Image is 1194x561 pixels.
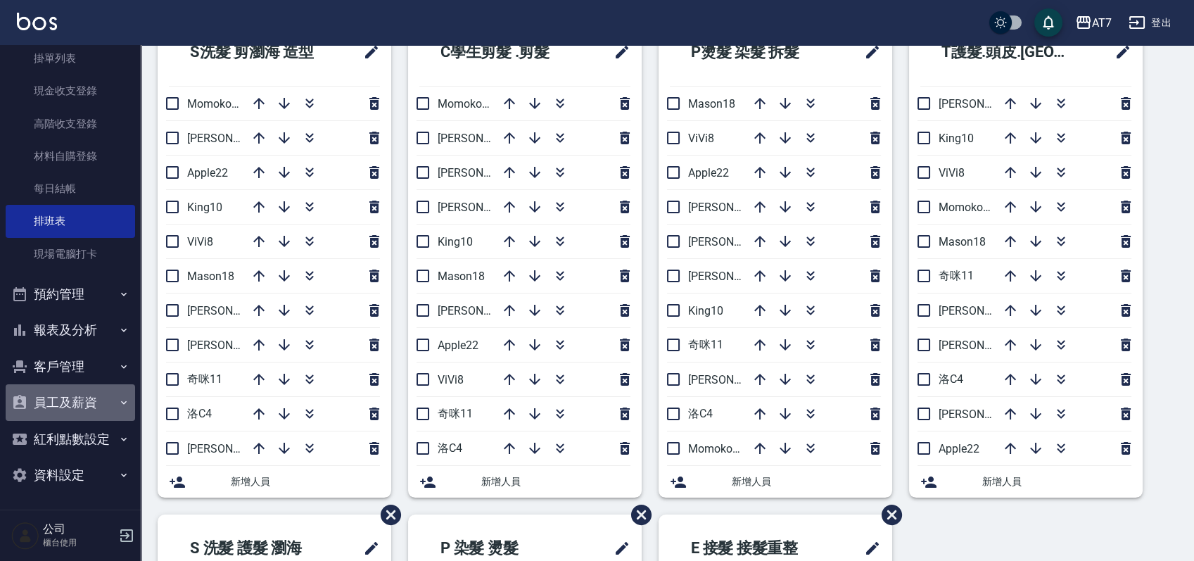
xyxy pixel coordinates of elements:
[6,75,135,107] a: 現金收支登錄
[688,407,713,420] span: 洛C4
[1069,8,1117,37] button: AT7
[187,97,244,111] span: Momoko12
[158,466,391,498] div: 新增人員
[187,201,222,214] span: King10
[187,339,278,352] span: [PERSON_NAME]7
[6,348,135,385] button: 客戶管理
[6,384,135,421] button: 員工及薪資
[1123,10,1177,36] button: 登出
[6,276,135,313] button: 預約管理
[659,466,892,498] div: 新增人員
[438,407,473,420] span: 奇咪11
[438,373,464,386] span: ViVi8
[939,269,974,282] span: 奇咪11
[43,536,115,549] p: 櫃台使用
[438,97,495,111] span: Momoko12
[1106,35,1131,69] span: 修改班表的標題
[370,494,403,536] span: 刪除班表
[419,27,588,77] h2: C學生剪髮 .剪髮
[871,494,904,536] span: 刪除班表
[187,304,278,317] span: [PERSON_NAME]9
[438,270,485,283] span: Mason18
[6,108,135,140] a: 高階收支登錄
[909,466,1143,498] div: 新增人員
[6,421,135,458] button: 紅利點數設定
[939,201,996,214] span: Momoko12
[939,339,1029,352] span: [PERSON_NAME]9
[6,172,135,205] a: 每日結帳
[856,35,881,69] span: 修改班表的標題
[438,201,528,214] span: [PERSON_NAME]6
[939,235,986,248] span: Mason18
[481,474,630,489] span: 新增人員
[688,201,779,214] span: [PERSON_NAME]2
[688,338,723,351] span: 奇咪11
[438,339,478,352] span: Apple22
[187,372,222,386] span: 奇咪11
[187,132,278,145] span: [PERSON_NAME]6
[187,270,234,283] span: Mason18
[6,205,135,237] a: 排班表
[187,407,212,420] span: 洛C4
[605,35,630,69] span: 修改班表的標題
[688,442,745,455] span: Momoko12
[688,132,714,145] span: ViVi8
[6,42,135,75] a: 掛單列表
[732,474,881,489] span: 新增人員
[1092,14,1112,32] div: AT7
[6,140,135,172] a: 材料自購登錄
[355,35,380,69] span: 修改班表的標題
[688,373,779,386] span: [PERSON_NAME]7
[438,235,473,248] span: King10
[43,522,115,536] h5: 公司
[438,166,528,179] span: [PERSON_NAME]9
[688,235,779,248] span: [PERSON_NAME]6
[438,304,528,317] span: [PERSON_NAME]7
[231,474,380,489] span: 新增人員
[169,27,345,77] h2: S洗髮 剪瀏海 造型
[11,522,39,550] img: Person
[17,13,57,30] img: Logo
[438,441,462,455] span: 洛C4
[939,166,965,179] span: ViVi8
[6,457,135,493] button: 資料設定
[939,132,974,145] span: King10
[621,494,654,536] span: 刪除班表
[438,132,528,145] span: [PERSON_NAME]2
[6,238,135,270] a: 現場電腦打卡
[187,235,213,248] span: ViVi8
[408,466,642,498] div: 新增人員
[688,304,723,317] span: King10
[688,97,735,111] span: Mason18
[939,442,979,455] span: Apple22
[688,166,729,179] span: Apple22
[670,27,838,77] h2: P燙髮 染髮 拆髮
[187,166,228,179] span: Apple22
[982,474,1131,489] span: 新增人員
[939,304,1029,317] span: [PERSON_NAME]6
[920,27,1096,77] h2: T護髮.頭皮.[GEOGRAPHIC_DATA]
[939,97,1029,111] span: [PERSON_NAME]2
[939,408,1029,421] span: [PERSON_NAME]7
[688,270,779,283] span: [PERSON_NAME]9
[187,442,278,455] span: [PERSON_NAME]2
[1034,8,1062,37] button: save
[6,312,135,348] button: 報表及分析
[939,372,963,386] span: 洛C4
